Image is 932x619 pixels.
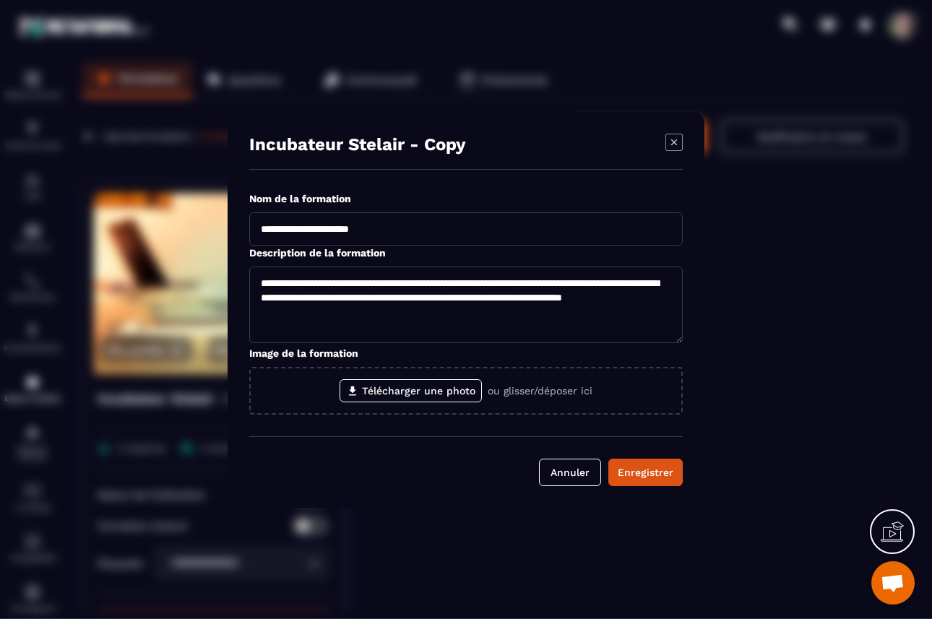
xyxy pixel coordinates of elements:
div: Enregistrer [618,465,673,480]
a: Ouvrir le chat [871,561,915,605]
button: Enregistrer [608,459,683,486]
label: Télécharger une photo [340,379,482,402]
label: Description de la formation [249,247,386,259]
button: Annuler [539,459,601,486]
label: Nom de la formation [249,193,351,204]
p: ou glisser/déposer ici [488,385,592,397]
p: Incubateur Stelair - Copy [249,134,466,154]
label: Image de la formation [249,347,358,359]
